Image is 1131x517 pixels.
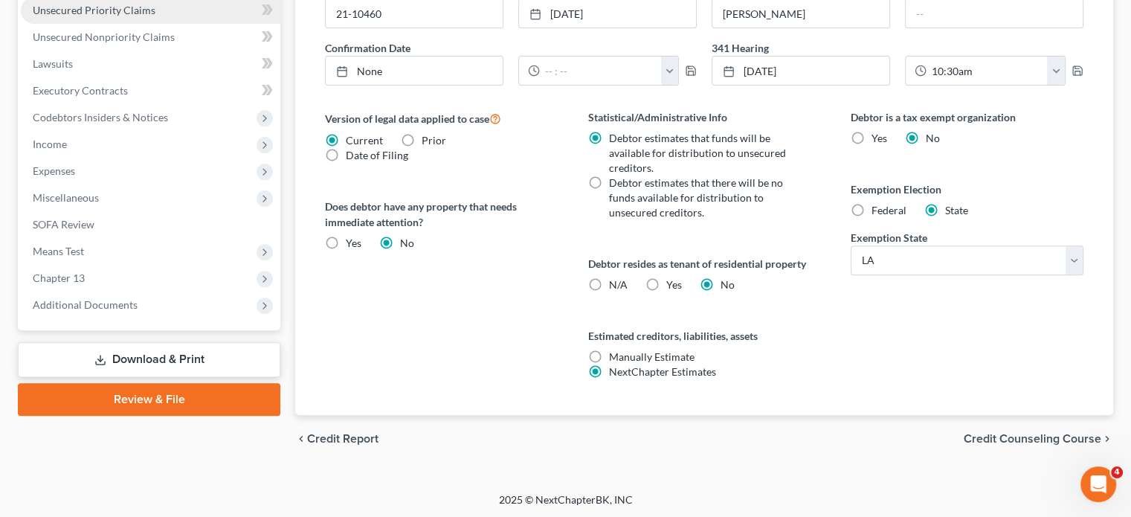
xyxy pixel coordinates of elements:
[33,30,175,43] span: Unsecured Nonpriority Claims
[326,57,503,85] a: None
[33,272,85,284] span: Chapter 13
[1101,433,1113,445] i: chevron_right
[33,4,155,16] span: Unsecured Priority Claims
[666,278,682,291] span: Yes
[964,433,1101,445] span: Credit Counseling Course
[307,433,378,445] span: Credit Report
[1111,466,1123,478] span: 4
[609,365,716,378] span: NextChapter Estimates
[325,199,558,230] label: Does debtor have any property that needs immediate attention?
[609,132,786,174] span: Debtor estimates that funds will be available for distribution to unsecured creditors.
[926,132,940,144] span: No
[33,84,128,97] span: Executory Contracts
[33,218,94,231] span: SOFA Review
[609,350,695,363] span: Manually Estimate
[18,342,280,377] a: Download & Print
[346,134,383,147] span: Current
[540,57,661,85] input: -- : --
[33,298,138,311] span: Additional Documents
[325,109,558,127] label: Version of legal data applied to case
[851,109,1083,125] label: Debtor is a tax exempt organization
[588,256,821,272] label: Debtor resides as tenant of residential property
[964,433,1113,445] button: Credit Counseling Course chevron_right
[21,211,280,238] a: SOFA Review
[21,51,280,77] a: Lawsuits
[851,230,927,245] label: Exemption State
[33,164,75,177] span: Expenses
[712,57,889,85] a: [DATE]
[422,134,446,147] span: Prior
[609,278,628,291] span: N/A
[346,149,408,161] span: Date of Filing
[588,109,821,125] label: Statistical/Administrative Info
[927,57,1048,85] input: -- : --
[295,433,378,445] button: chevron_left Credit Report
[851,182,1083,197] label: Exemption Election
[33,191,99,204] span: Miscellaneous
[871,132,887,144] span: Yes
[18,383,280,416] a: Review & File
[318,40,704,56] label: Confirmation Date
[721,278,735,291] span: No
[21,77,280,104] a: Executory Contracts
[21,24,280,51] a: Unsecured Nonpriority Claims
[346,237,361,249] span: Yes
[295,433,307,445] i: chevron_left
[400,237,414,249] span: No
[33,57,73,70] span: Lawsuits
[609,176,783,219] span: Debtor estimates that there will be no funds available for distribution to unsecured creditors.
[33,138,67,150] span: Income
[704,40,1091,56] label: 341 Hearing
[1080,466,1116,502] iframe: Intercom live chat
[871,204,906,216] span: Federal
[588,328,821,344] label: Estimated creditors, liabilities, assets
[33,245,84,257] span: Means Test
[33,111,168,123] span: Codebtors Insiders & Notices
[945,204,968,216] span: State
